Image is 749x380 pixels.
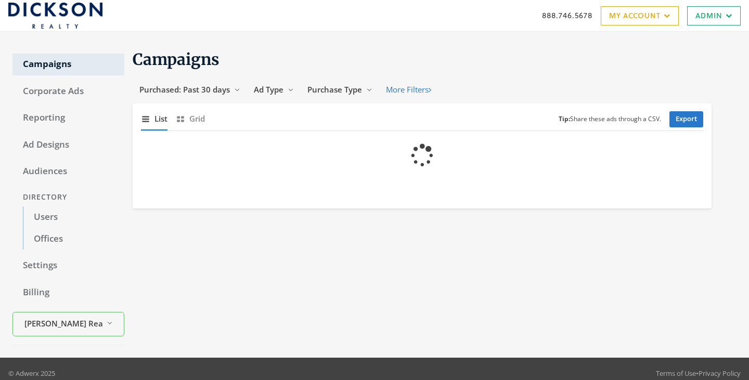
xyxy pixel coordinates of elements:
button: Grid [176,108,205,130]
a: 888.746.5678 [542,10,592,21]
div: • [656,368,741,378]
a: Reporting [12,107,124,129]
a: Users [23,206,124,228]
a: My Account [601,6,679,25]
a: Terms of Use [656,369,696,378]
p: © Adwerx 2025 [8,368,55,378]
span: List [154,113,167,125]
span: Campaigns [133,49,219,69]
b: Tip: [559,114,570,123]
button: Ad Type [247,80,301,99]
button: [PERSON_NAME] Realty [12,312,124,336]
a: Campaigns [12,54,124,75]
button: List [141,108,167,130]
a: Ad Designs [12,134,124,156]
a: Privacy Policy [699,369,741,378]
span: [PERSON_NAME] Realty [24,318,102,330]
a: Offices [23,228,124,250]
a: Billing [12,282,124,304]
a: Corporate Ads [12,81,124,102]
span: Grid [189,113,205,125]
button: Purchase Type [301,80,379,99]
span: Ad Type [254,84,283,95]
a: Admin [687,6,741,25]
a: Export [669,111,703,127]
button: More Filters [379,80,438,99]
button: Purchased: Past 30 days [133,80,247,99]
small: Share these ads through a CSV. [559,114,661,124]
div: Directory [12,188,124,207]
img: Adwerx [8,3,102,29]
span: Purchased: Past 30 days [139,84,230,95]
span: Purchase Type [307,84,362,95]
a: Audiences [12,161,124,182]
a: Settings [12,255,124,277]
